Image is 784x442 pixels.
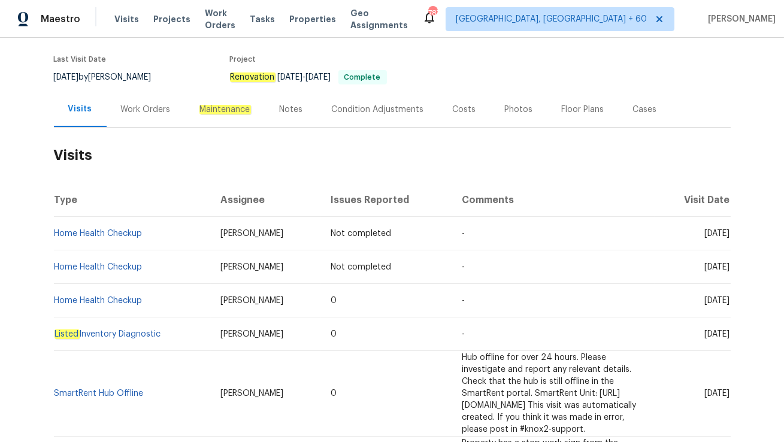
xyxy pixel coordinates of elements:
[230,72,276,82] em: Renovation
[705,296,730,305] span: [DATE]
[331,330,337,338] span: 0
[55,263,143,271] a: Home Health Checkup
[462,353,636,434] span: Hub offline for over 24 hours. Please investigate and report any relevant details. Check that the...
[289,13,336,25] span: Properties
[655,183,730,217] th: Visit Date
[350,7,408,31] span: Geo Assignments
[705,389,730,398] span: [DATE]
[250,15,275,23] span: Tasks
[54,183,211,217] th: Type
[220,229,283,238] span: [PERSON_NAME]
[220,296,283,305] span: [PERSON_NAME]
[153,13,190,25] span: Projects
[321,183,452,217] th: Issues Reported
[220,330,283,338] span: [PERSON_NAME]
[54,73,79,81] span: [DATE]
[332,104,424,116] div: Condition Adjustments
[114,13,139,25] span: Visits
[55,389,144,398] a: SmartRent Hub Offline
[54,70,166,84] div: by [PERSON_NAME]
[331,296,337,305] span: 0
[278,73,303,81] span: [DATE]
[220,263,283,271] span: [PERSON_NAME]
[55,329,161,339] a: ListedInventory Diagnostic
[68,103,92,115] div: Visits
[703,13,776,25] span: [PERSON_NAME]
[220,389,283,398] span: [PERSON_NAME]
[462,296,465,305] span: -
[205,7,235,31] span: Work Orders
[462,263,465,271] span: -
[121,104,171,116] div: Work Orders
[705,229,730,238] span: [DATE]
[331,229,391,238] span: Not completed
[705,330,730,338] span: [DATE]
[456,13,647,25] span: [GEOGRAPHIC_DATA], [GEOGRAPHIC_DATA] + 60
[280,104,303,116] div: Notes
[633,104,657,116] div: Cases
[230,56,256,63] span: Project
[278,73,331,81] span: -
[452,183,655,217] th: Comments
[211,183,321,217] th: Assignee
[340,74,386,81] span: Complete
[54,56,107,63] span: Last Visit Date
[453,104,476,116] div: Costs
[55,329,80,339] em: Listed
[462,229,465,238] span: -
[199,105,251,114] em: Maintenance
[55,229,143,238] a: Home Health Checkup
[428,7,437,19] div: 787
[41,13,80,25] span: Maestro
[306,73,331,81] span: [DATE]
[55,296,143,305] a: Home Health Checkup
[462,330,465,338] span: -
[54,128,731,183] h2: Visits
[505,104,533,116] div: Photos
[331,389,337,398] span: 0
[331,263,391,271] span: Not completed
[562,104,604,116] div: Floor Plans
[705,263,730,271] span: [DATE]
